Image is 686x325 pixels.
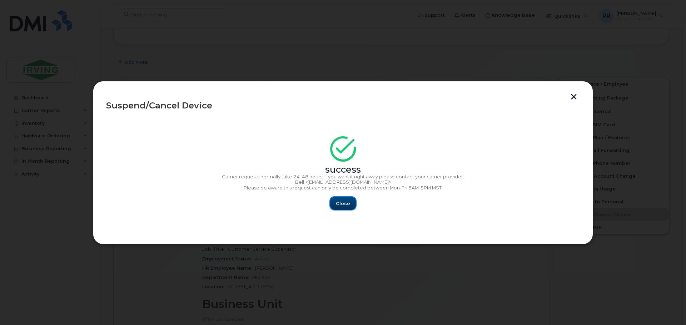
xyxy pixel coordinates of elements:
button: Close [330,197,356,210]
p: Bell <[EMAIL_ADDRESS][DOMAIN_NAME]> [106,179,580,185]
p: Please be aware this request can only be completed between Mon-Fri 8AM-5PM MST. [106,185,580,191]
p: Carrier requests normally take 24–48 hours, if you want it right away please contact your carrier... [106,174,580,180]
span: Close [336,200,350,207]
div: success [106,167,580,173]
div: Suspend/Cancel Device [106,101,580,110]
